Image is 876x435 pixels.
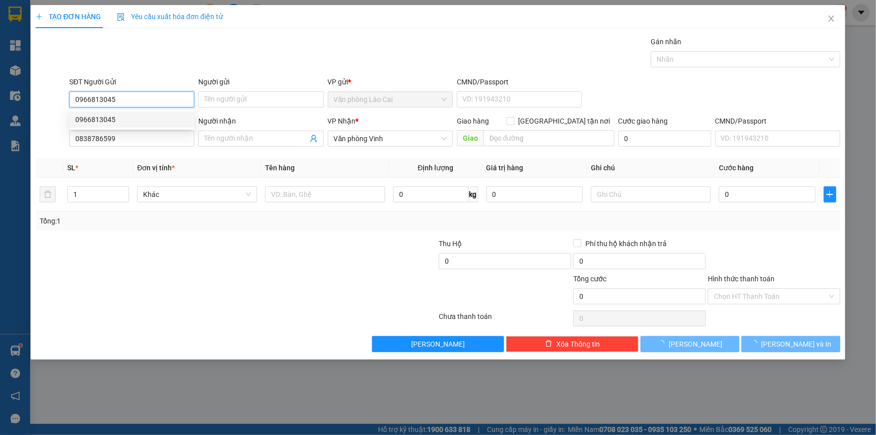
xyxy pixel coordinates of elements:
div: CMND/Passport [715,116,840,127]
div: SĐT Người Gửi [69,76,194,87]
span: [PERSON_NAME] [669,339,722,350]
span: Tên hàng [265,164,295,172]
span: Văn phòng Vinh [334,131,447,146]
input: VD: Bàn, Ghế [265,186,385,202]
b: [DOMAIN_NAME] [134,8,242,25]
span: close [827,15,835,23]
span: loading [750,340,762,347]
span: Đơn vị tính [137,164,175,172]
th: Ghi chú [587,158,715,178]
div: Người nhận [198,116,323,127]
button: plus [824,186,836,202]
h2: YNHEL9IQ [6,58,81,75]
span: delete [545,340,552,348]
span: plus [36,13,43,20]
span: Văn phòng Lào Cai [334,92,447,107]
span: Giá trị hàng [486,164,524,172]
button: [PERSON_NAME] và In [741,336,840,352]
span: Định lượng [418,164,453,172]
span: [PERSON_NAME] và In [762,339,832,350]
img: icon [117,13,125,21]
b: [PERSON_NAME] (Vinh - Sapa) [42,13,151,51]
span: TẠO ĐƠN HÀNG [36,13,101,21]
span: SL [67,164,75,172]
span: Tổng cước [573,275,606,283]
div: 0966813045 [69,112,194,128]
div: Tổng: 1 [40,215,338,227]
button: [PERSON_NAME] [372,336,505,352]
span: Khác [143,187,251,202]
div: Người gửi [198,76,323,87]
button: delete [40,186,56,202]
span: [PERSON_NAME] [411,339,465,350]
span: [GEOGRAPHIC_DATA] tận nơi [515,116,614,127]
span: Giao hàng [457,117,489,125]
button: Close [817,5,845,33]
div: VP gửi [328,76,453,87]
div: 0966813045 [75,114,188,125]
h2: VP Nhận: Văn phòng Vinh [53,58,242,122]
input: 0 [486,186,583,202]
span: plus [824,190,836,198]
span: VP Nhận [328,117,356,125]
div: CMND/Passport [457,76,582,87]
span: Xóa Thông tin [556,339,600,350]
div: Chưa thanh toán [438,311,573,329]
input: Cước giao hàng [618,131,711,147]
span: Cước hàng [719,164,754,172]
span: Thu Hộ [439,240,462,248]
label: Gán nhãn [651,38,681,46]
span: Yêu cầu xuất hóa đơn điện tử [117,13,223,21]
label: Cước giao hàng [618,117,668,125]
button: deleteXóa Thông tin [506,336,639,352]
label: Hình thức thanh toán [708,275,775,283]
span: user-add [310,135,318,143]
button: [PERSON_NAME] [641,336,739,352]
span: Giao [457,130,483,146]
span: Phí thu hộ khách nhận trả [581,238,671,249]
input: Dọc đường [483,130,614,146]
input: Ghi Chú [591,186,711,202]
span: loading [658,340,669,347]
span: kg [468,186,478,202]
